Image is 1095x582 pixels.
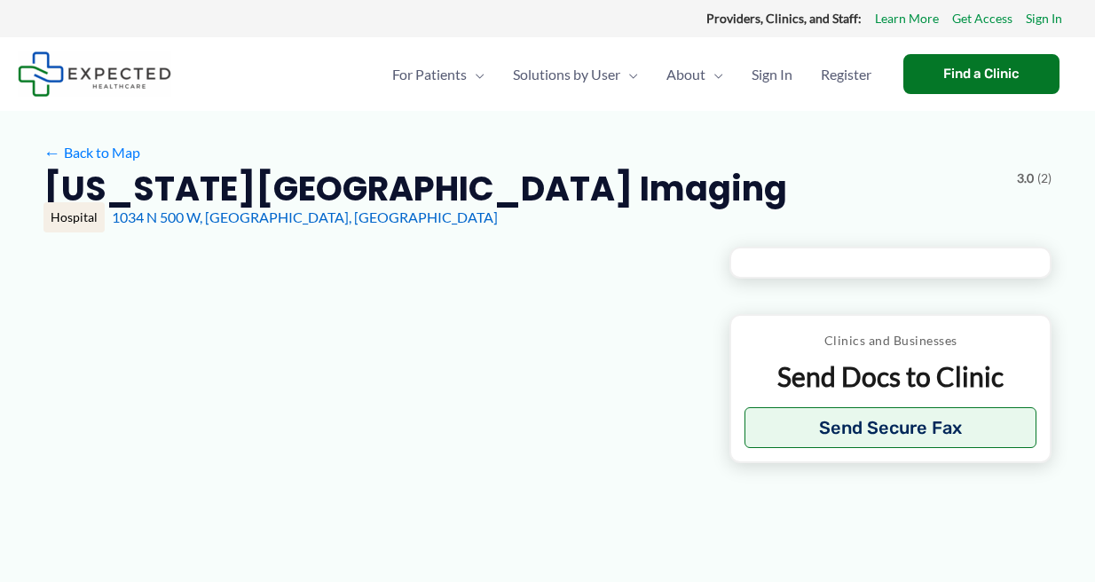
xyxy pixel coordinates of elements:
p: Clinics and Businesses [744,329,1036,352]
span: 3.0 [1017,167,1034,190]
h2: [US_STATE][GEOGRAPHIC_DATA] Imaging [43,167,787,210]
div: Hospital [43,202,105,232]
span: About [666,43,705,106]
a: Get Access [952,7,1012,30]
a: Solutions by UserMenu Toggle [499,43,652,106]
span: For Patients [392,43,467,106]
a: Sign In [737,43,807,106]
a: For PatientsMenu Toggle [378,43,499,106]
a: 1034 N 500 W, [GEOGRAPHIC_DATA], [GEOGRAPHIC_DATA] [112,208,498,225]
span: Menu Toggle [705,43,723,106]
strong: Providers, Clinics, and Staff: [706,11,862,26]
span: Solutions by User [513,43,620,106]
span: Menu Toggle [467,43,484,106]
button: Send Secure Fax [744,407,1036,448]
span: Register [821,43,871,106]
a: ←Back to Map [43,139,140,166]
img: Expected Healthcare Logo - side, dark font, small [18,51,171,97]
a: Register [807,43,886,106]
nav: Primary Site Navigation [378,43,886,106]
span: Menu Toggle [620,43,638,106]
p: Send Docs to Clinic [744,359,1036,394]
span: ← [43,144,60,161]
span: (2) [1037,167,1052,190]
a: Learn More [875,7,939,30]
a: AboutMenu Toggle [652,43,737,106]
span: Sign In [752,43,792,106]
a: Sign In [1026,7,1062,30]
a: Find a Clinic [903,54,1060,94]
